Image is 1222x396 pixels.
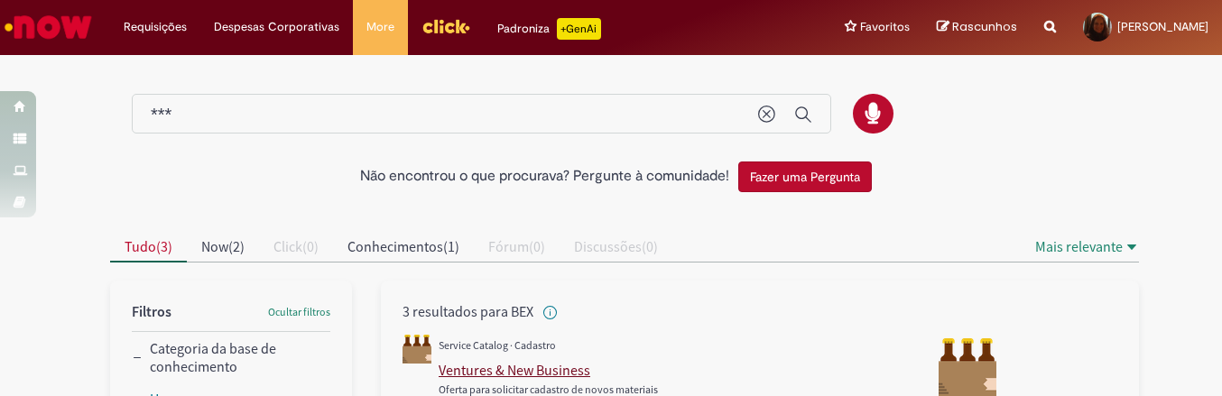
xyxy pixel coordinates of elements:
[360,169,729,185] h2: Não encontrou o que procurava? Pergunte à comunidade!
[557,18,601,40] p: +GenAi
[1117,19,1208,34] span: [PERSON_NAME]
[124,18,187,36] span: Requisições
[937,19,1017,36] a: Rascunhos
[738,161,872,192] button: Fazer uma Pergunta
[366,18,394,36] span: More
[421,13,470,40] img: click_logo_yellow_360x200.png
[952,18,1017,35] span: Rascunhos
[2,9,95,45] img: ServiceNow
[214,18,339,36] span: Despesas Corporativas
[860,18,910,36] span: Favoritos
[497,18,601,40] div: Padroniza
